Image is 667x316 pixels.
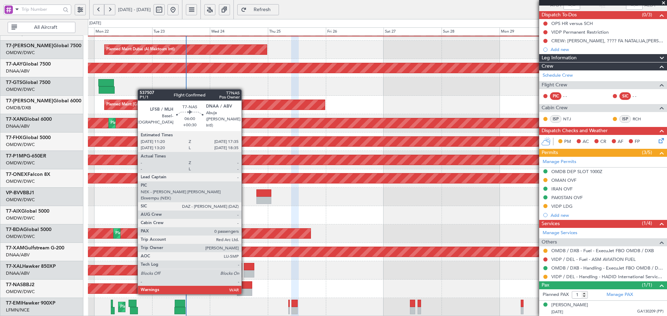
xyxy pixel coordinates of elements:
[18,25,73,30] span: All Aircraft
[6,190,23,195] span: VP-BVV
[633,116,648,122] a: RCH
[6,301,56,306] a: T7-EMIHawker 900XP
[542,238,557,246] span: Others
[6,252,30,258] a: DNAA/ABV
[6,160,35,166] a: OMDW/DWC
[542,81,567,89] span: Flight Crew
[6,282,34,287] a: T7-NASBBJ2
[6,154,26,159] span: T7-P1MP
[642,220,652,227] span: (1/4)
[6,282,23,287] span: T7-NAS
[6,62,51,67] a: T7-AAYGlobal 7500
[642,11,652,18] span: (0/3)
[89,20,101,26] div: [DATE]
[6,264,56,269] a: T7-XALHawker 850XP
[6,301,22,306] span: T7-EMI
[600,138,606,145] span: CR
[6,62,23,67] span: T7-AAY
[551,212,664,218] div: Add new
[564,138,571,145] span: PM
[563,93,579,99] div: - -
[551,265,664,271] a: OMDB / DXB - Handling - ExecuJet FBO OMDB / DXB
[551,195,583,200] div: PAKISTAN OVF
[542,11,577,19] span: Dispatch To-Dos
[384,27,442,36] div: Sat 27
[551,302,588,309] div: [PERSON_NAME]
[550,2,562,9] span: ATOT
[563,116,579,122] a: NTJ
[6,197,35,203] a: OMDW/DWC
[642,281,652,289] span: (1/1)
[6,117,24,122] span: T7-XAN
[542,220,560,228] span: Services
[6,135,51,140] a: T7-FHXGlobal 5000
[248,7,277,12] span: Refresh
[6,99,53,103] span: T7-[PERSON_NAME]
[551,274,664,280] a: VIDP / DEL - Handling - HADID International Services, FZE
[6,178,35,185] a: OMDW/DWC
[551,29,609,35] div: VIDP Permanent Restriction
[6,246,64,250] a: T7-XAMGulfstream G-200
[550,92,561,100] div: PIC
[6,123,30,129] a: DNAA/ABV
[6,233,35,240] a: OMDW/DWC
[637,309,664,315] span: GA130209 (PP)
[551,309,563,315] span: [DATE]
[326,27,384,36] div: Fri 26
[542,54,577,62] span: Leg Information
[644,2,656,9] span: ALDT
[551,177,576,183] div: OMAN OVF
[6,246,24,250] span: T7-XAM
[619,92,631,100] div: SIC
[6,172,27,177] span: T7-ONEX
[551,20,593,26] div: OPS HR versus SCH
[8,22,75,33] button: All Aircraft
[500,27,558,36] div: Mon 29
[6,227,23,232] span: T7-BDA
[543,159,576,165] a: Manage Permits
[6,135,23,140] span: T7-FHX
[6,43,53,48] span: T7-[PERSON_NAME]
[118,7,151,13] span: [DATE] - [DATE]
[542,62,553,70] span: Crew
[6,264,22,269] span: T7-XAL
[6,99,81,103] a: T7-[PERSON_NAME]Global 6000
[635,138,640,145] span: FP
[115,228,184,239] div: Planned Maint Dubai (Al Maktoum Intl)
[551,203,573,209] div: VIDP LDG
[633,93,648,99] div: - -
[550,115,561,123] div: ISP
[6,307,30,313] a: LFMN/NCE
[94,27,152,36] div: Mon 22
[6,86,35,93] a: OMDW/DWC
[110,118,179,128] div: Planned Maint Dubai (Al Maktoum Intl)
[542,149,558,157] span: Permits
[542,104,568,112] span: Cabin Crew
[551,46,664,52] div: Add new
[6,68,30,74] a: DNAA/ABV
[6,209,49,214] a: T7-AIXGlobal 5000
[6,50,35,56] a: OMDW/DWC
[6,289,35,295] a: OMDW/DWC
[551,169,602,174] div: OMDB DEP SLOT 1000Z
[152,27,210,36] div: Tue 23
[619,115,631,123] div: ISP
[6,270,30,276] a: DNAA/ABV
[6,227,51,232] a: T7-BDAGlobal 5000
[6,154,46,159] a: T7-P1MPG-650ER
[543,72,573,79] a: Schedule Crew
[551,186,573,192] div: IRAN OVF
[268,27,326,36] div: Thu 25
[642,149,652,156] span: (3/5)
[563,1,580,10] input: --:--
[120,302,187,312] div: Planned Maint [GEOGRAPHIC_DATA]
[6,80,50,85] a: T7-GTSGlobal 7500
[542,281,549,289] span: Pax
[542,127,608,135] span: Dispatch Checks and Weather
[210,27,268,36] div: Wed 24
[6,190,34,195] a: VP-BVVBBJ1
[6,209,21,214] span: T7-AIX
[6,43,81,48] a: T7-[PERSON_NAME]Global 7500
[237,4,279,15] button: Refresh
[607,291,633,298] a: Manage PAX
